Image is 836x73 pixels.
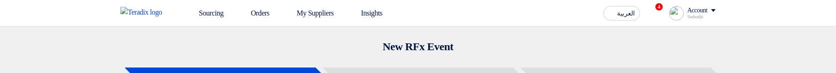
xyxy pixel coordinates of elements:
[277,3,341,23] a: My Suppliers
[341,3,390,23] a: Insights
[603,6,640,21] button: العربية
[655,3,663,10] span: 4
[179,3,231,23] a: Sourcing
[120,40,716,53] h2: New RFx Event
[231,3,277,23] a: Orders
[617,10,635,17] span: العربية
[120,7,168,18] img: Teradix logo
[669,6,684,21] img: profile_test.png
[687,14,716,19] div: Sadsadjs
[687,7,707,15] div: Account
